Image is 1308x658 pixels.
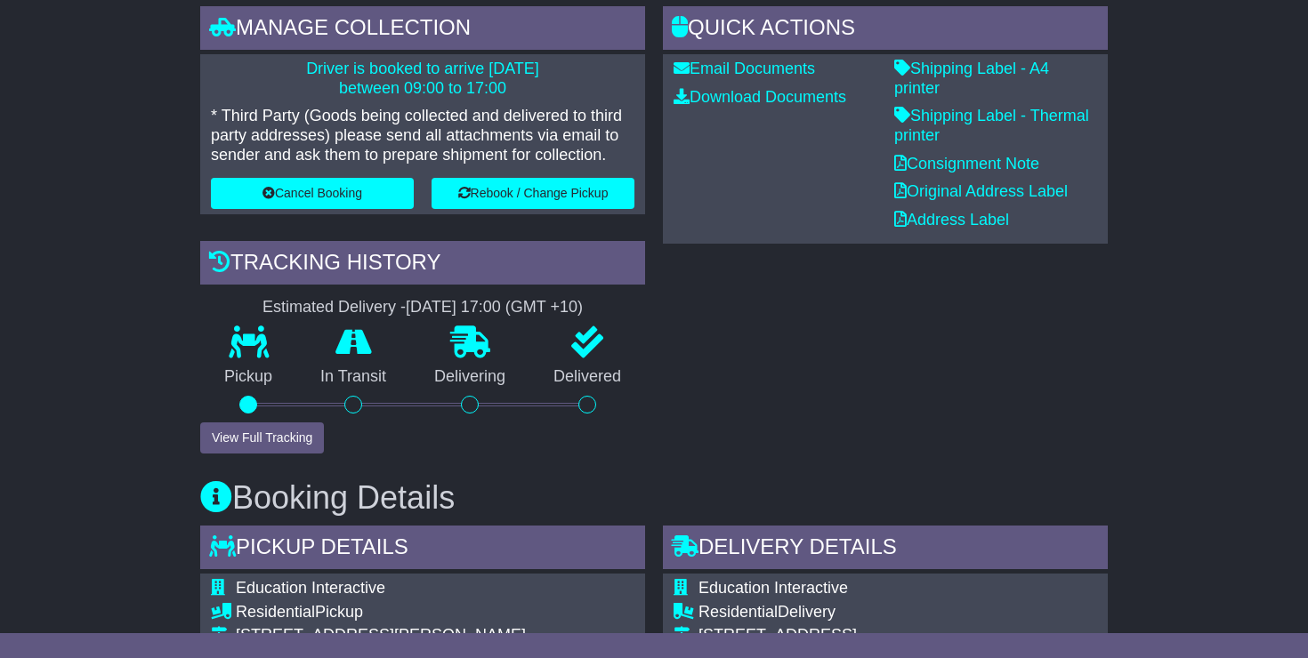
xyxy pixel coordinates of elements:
span: Education Interactive [698,579,848,597]
p: * Third Party (Goods being collected and delivered to third party addresses) please send all atta... [211,107,634,164]
a: Download Documents [674,88,846,106]
div: Delivery [698,603,1097,622]
button: Cancel Booking [211,178,414,209]
p: Delivering [410,367,529,387]
a: Consignment Note [894,155,1039,173]
button: Rebook / Change Pickup [432,178,634,209]
h3: Booking Details [200,480,1108,516]
a: Shipping Label - A4 printer [894,60,1049,97]
span: Residential [698,603,778,621]
a: Email Documents [674,60,815,77]
div: Estimated Delivery - [200,298,645,317]
a: Address Label [894,211,1009,229]
div: Pickup Details [200,526,645,574]
a: Shipping Label - Thermal printer [894,107,1089,144]
p: In Transit [296,367,410,387]
span: Residential [236,603,315,621]
span: Education Interactive [236,579,385,597]
div: Quick Actions [663,6,1108,54]
a: Original Address Label [894,182,1068,200]
div: Pickup [236,603,634,622]
p: Pickup [200,367,296,387]
div: Manage collection [200,6,645,54]
div: [STREET_ADDRESS] [698,626,1097,646]
div: [STREET_ADDRESS][PERSON_NAME] [236,626,634,646]
p: Driver is booked to arrive [DATE] between 09:00 to 17:00 [211,60,634,98]
div: Tracking history [200,241,645,289]
p: Delivered [529,367,645,387]
div: [DATE] 17:00 (GMT +10) [406,298,583,317]
div: Delivery Details [663,526,1108,574]
button: View Full Tracking [200,422,324,453]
